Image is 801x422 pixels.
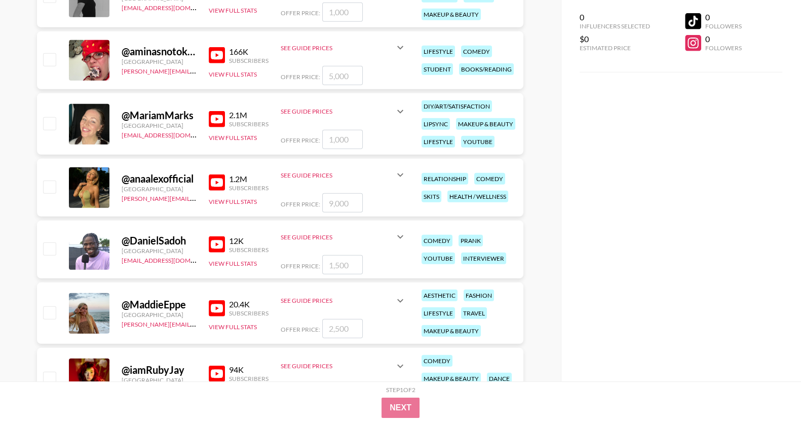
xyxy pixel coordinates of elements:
div: [GEOGRAPHIC_DATA] [122,58,197,65]
a: [EMAIL_ADDRESS][DOMAIN_NAME] [122,129,223,139]
div: @ MaddieEppe [122,298,197,311]
div: Estimated Price [580,44,650,52]
div: Step 1 of 2 [386,386,415,394]
div: makeup & beauty [456,118,515,130]
button: View Full Stats [209,71,257,78]
div: @ aminasnotokay [122,45,197,58]
div: 20.4K [229,299,269,309]
div: Subscribers [229,120,269,128]
div: See Guide Prices [281,233,394,241]
span: Offer Price: [281,73,320,81]
button: View Full Stats [209,323,257,331]
div: makeup & beauty [422,325,481,337]
div: aesthetic [422,290,457,301]
div: makeup & beauty [422,373,481,384]
div: Followers [705,44,742,52]
input: 5,000 [322,66,363,85]
div: Subscribers [229,184,269,192]
div: student [422,63,453,75]
div: Subscribers [229,246,269,254]
div: 0 [705,12,742,22]
span: Offer Price: [281,200,320,208]
div: 0 [705,34,742,44]
div: @ iamRubyJay [122,364,197,376]
div: See Guide Prices [281,99,406,124]
div: $0 [580,34,650,44]
a: [EMAIL_ADDRESS][DOMAIN_NAME] [122,255,223,264]
span: Offer Price: [281,9,320,17]
div: See Guide Prices [281,354,406,378]
div: See Guide Prices [281,108,394,115]
a: [PERSON_NAME][EMAIL_ADDRESS][DOMAIN_NAME] [122,319,272,328]
div: Subscribers [229,375,269,382]
div: 0 [580,12,650,22]
div: comedy [461,46,492,57]
div: Subscribers [229,309,269,317]
div: travel [461,307,487,319]
div: 12K [229,236,269,246]
div: lipsync [422,118,450,130]
img: YouTube [209,236,225,253]
img: YouTube [209,174,225,191]
div: [GEOGRAPHIC_DATA] [122,122,197,129]
div: comedy [422,235,452,247]
input: 2,500 [322,319,363,338]
div: diy/art/satisfaction [422,100,492,112]
a: [EMAIL_ADDRESS][DOMAIN_NAME] [122,2,223,12]
div: prank [459,235,483,247]
div: See Guide Prices [281,297,394,304]
span: Offer Price: [281,136,320,144]
input: 1,500 [322,255,363,274]
div: @ DanielSadoh [122,234,197,247]
a: [PERSON_NAME][EMAIL_ADDRESS][DOMAIN_NAME] [122,65,272,75]
div: makeup & beauty [422,9,481,20]
button: View Full Stats [209,198,257,205]
button: View Full Stats [209,134,257,142]
div: [GEOGRAPHIC_DATA] [122,311,197,319]
span: Offer Price: [281,262,320,270]
img: YouTube [209,111,225,127]
iframe: Drift Widget Chat Controller [750,371,789,410]
button: View Full Stats [209,7,257,14]
div: 166K [229,47,269,57]
div: See Guide Prices [281,44,394,52]
div: @ MariamMarks [122,109,197,122]
div: lifestyle [422,307,455,319]
div: See Guide Prices [281,171,394,179]
div: interviewer [461,253,506,264]
div: [GEOGRAPHIC_DATA] [122,185,197,193]
input: 9,000 [322,193,363,213]
input: 1,000 [322,130,363,149]
img: YouTube [209,47,225,63]
div: relationship [422,173,468,185]
div: Followers [705,22,742,30]
div: fashion [464,290,494,301]
button: View Full Stats [209,260,257,267]
div: comedy [422,355,452,367]
a: [PERSON_NAME][EMAIL_ADDRESS][DOMAIN_NAME] [122,193,272,202]
div: See Guide Prices [281,36,406,60]
div: health / wellness [447,191,508,202]
div: See Guide Prices [281,163,406,187]
img: YouTube [209,366,225,382]
div: [GEOGRAPHIC_DATA] [122,247,197,255]
img: YouTube [209,300,225,316]
div: youtube [461,136,494,148]
div: comedy [474,173,505,185]
div: 2.1M [229,110,269,120]
input: 1,000 [322,3,363,22]
div: dance [487,373,512,384]
button: Next [382,398,419,418]
div: Subscribers [229,57,269,64]
span: Offer Price: [281,326,320,333]
div: skits [422,191,441,202]
div: Influencers Selected [580,22,650,30]
div: [GEOGRAPHIC_DATA] [122,376,197,384]
div: See Guide Prices [281,225,406,249]
div: lifestyle [422,46,455,57]
div: youtube [422,253,455,264]
div: See Guide Prices [281,362,394,370]
div: @ anaalexofficial [122,172,197,185]
div: books/reading [459,63,514,75]
div: See Guide Prices [281,289,406,313]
